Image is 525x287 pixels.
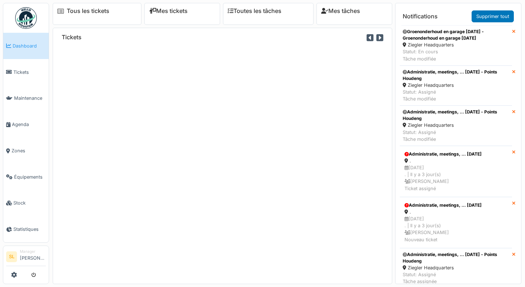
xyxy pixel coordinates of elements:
span: Zones [12,147,46,154]
div: Manager [20,249,46,254]
div: Groenonderhoud en garage [DATE] - Groenonderhoud en garage [DATE] [403,28,509,41]
div: Ziegler Headquarters [403,264,509,271]
a: Stock [3,190,49,216]
div: . [404,157,507,164]
span: Maintenance [14,95,46,102]
div: [DATE] . | Il y a 3 jour(s) [PERSON_NAME] Ticket assigné [404,164,507,192]
div: Ziegler Headquarters [403,122,509,129]
a: SL Manager[PERSON_NAME] [6,249,46,266]
a: Agenda [3,111,49,138]
div: Statut: En cours Tâche modifiée [403,48,509,62]
a: Dashboard [3,33,49,59]
a: Administratie, meetings, ... [DATE] . [DATE]. | Il y a 3 jour(s) [PERSON_NAME]Nouveau ticket [400,197,512,248]
span: Dashboard [13,42,46,49]
a: Statistiques [3,216,49,242]
div: Statut: Assigné Tâche assignée [403,271,509,285]
div: Administratie, meetings, ... [DATE] - Points Houdeng [403,251,509,264]
a: Groenonderhoud en garage [DATE] - Groenonderhoud en garage [DATE] Ziegler Headquarters Statut: En... [400,25,512,66]
div: Statut: Assigné Tâche modifiée [403,129,509,143]
a: Équipements [3,164,49,190]
div: . [404,208,507,215]
a: Tous les tickets [67,8,109,14]
span: Agenda [12,121,46,128]
li: SL [6,251,17,262]
a: Zones [3,138,49,164]
li: [PERSON_NAME] [20,249,46,264]
a: Mes tâches [321,8,360,14]
a: Administratie, meetings, ... [DATE] - Points Houdeng Ziegler Headquarters Statut: AssignéTâche mo... [400,66,512,106]
img: Badge_color-CXgf-gQk.svg [15,7,37,29]
div: Ziegler Headquarters [403,82,509,89]
a: Tickets [3,59,49,85]
div: Administratie, meetings, ... [DATE] [404,202,507,208]
div: Administratie, meetings, ... [DATE] [404,151,507,157]
a: Mes tickets [149,8,188,14]
a: Toutes les tâches [228,8,281,14]
span: Stock [13,199,46,206]
a: Supprimer tout [472,10,514,22]
div: [DATE] . | Il y a 3 jour(s) [PERSON_NAME] Nouveau ticket [404,215,507,243]
a: Administratie, meetings, ... [DATE] . [DATE]. | Il y a 3 jour(s) [PERSON_NAME]Ticket assigné [400,146,512,197]
span: Équipements [14,174,46,180]
h6: Notifications [403,13,438,20]
a: Administratie, meetings, ... [DATE] - Points Houdeng Ziegler Headquarters Statut: AssignéTâche mo... [400,106,512,146]
div: Ziegler Headquarters [403,41,509,48]
div: Statut: Assigné Tâche modifiée [403,89,509,102]
div: Administratie, meetings, ... [DATE] - Points Houdeng [403,69,509,82]
span: Statistiques [13,226,46,233]
div: Administratie, meetings, ... [DATE] - Points Houdeng [403,109,509,122]
a: Maintenance [3,85,49,112]
h6: Tickets [62,34,82,41]
span: Tickets [13,69,46,76]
